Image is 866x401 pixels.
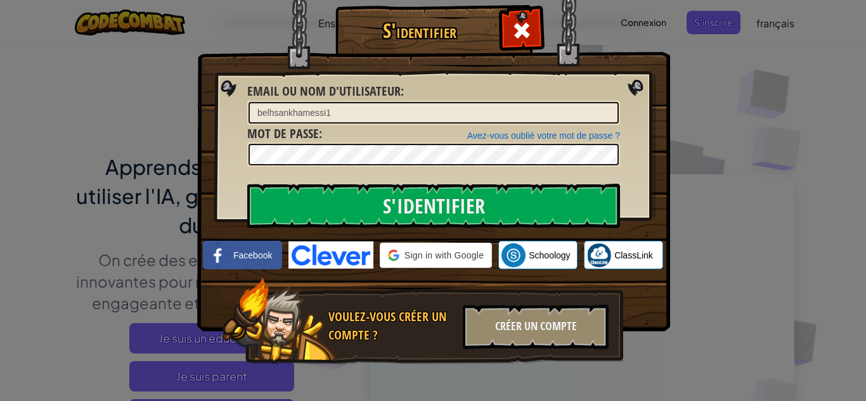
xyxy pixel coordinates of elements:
span: Email ou nom d'utilisateur [247,82,401,99]
div: Voulez-vous créer un compte ? [328,308,455,344]
span: Schoology [529,249,570,262]
label: : [247,82,404,101]
img: classlink-logo-small.png [587,243,611,267]
div: Sign in with Google [380,243,492,268]
span: Sign in with Google [404,249,484,262]
a: Avez-vous oublié votre mot de passe ? [467,130,620,141]
input: S'identifier [247,184,620,228]
label: : [247,125,322,143]
img: schoology.png [501,243,526,267]
span: Facebook [233,249,272,262]
span: Mot de passe [247,125,319,142]
span: ClassLink [614,249,653,262]
img: clever-logo-blue.png [288,241,373,269]
div: Créer un compte [463,305,609,349]
img: facebook_small.png [206,243,230,267]
h1: S'identifier [339,20,500,42]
